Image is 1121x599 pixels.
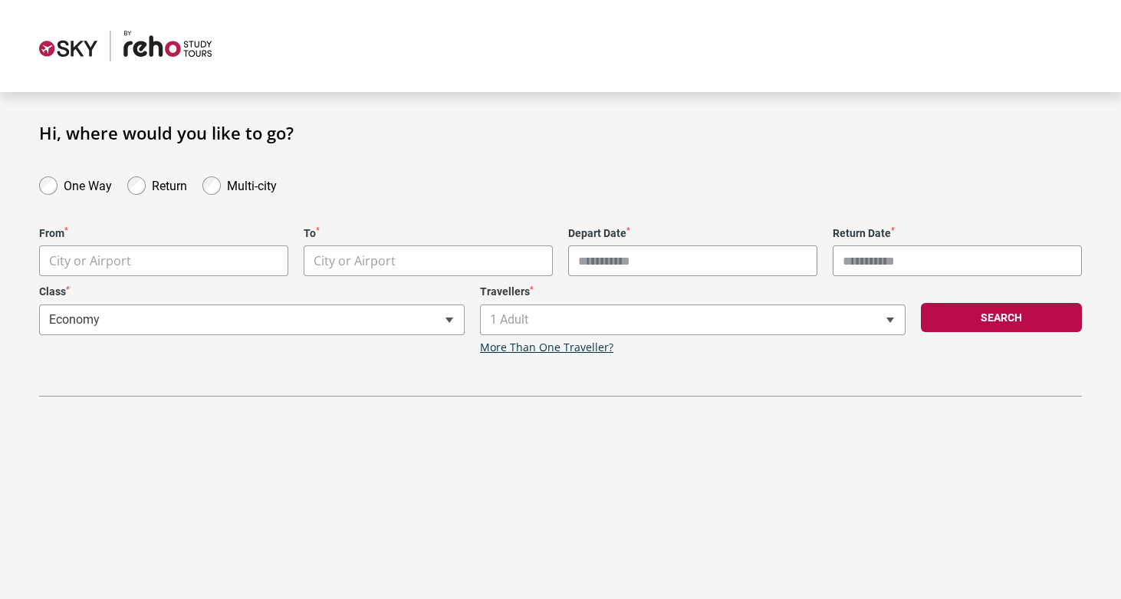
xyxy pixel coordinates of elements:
[39,123,1082,143] h1: Hi, where would you like to go?
[64,175,112,193] label: One Way
[40,246,288,276] span: City or Airport
[480,304,906,335] span: 1 Adult
[49,252,131,269] span: City or Airport
[304,227,553,240] label: To
[304,245,553,276] span: City or Airport
[39,304,465,335] span: Economy
[568,227,817,240] label: Depart Date
[39,285,465,298] label: Class
[227,175,277,193] label: Multi-city
[152,175,187,193] label: Return
[39,227,288,240] label: From
[304,246,552,276] span: City or Airport
[480,341,613,354] a: More Than One Traveller?
[833,227,1082,240] label: Return Date
[39,245,288,276] span: City or Airport
[481,305,905,334] span: 1 Adult
[40,305,464,334] span: Economy
[921,303,1082,332] button: Search
[480,285,906,298] label: Travellers
[314,252,396,269] span: City or Airport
